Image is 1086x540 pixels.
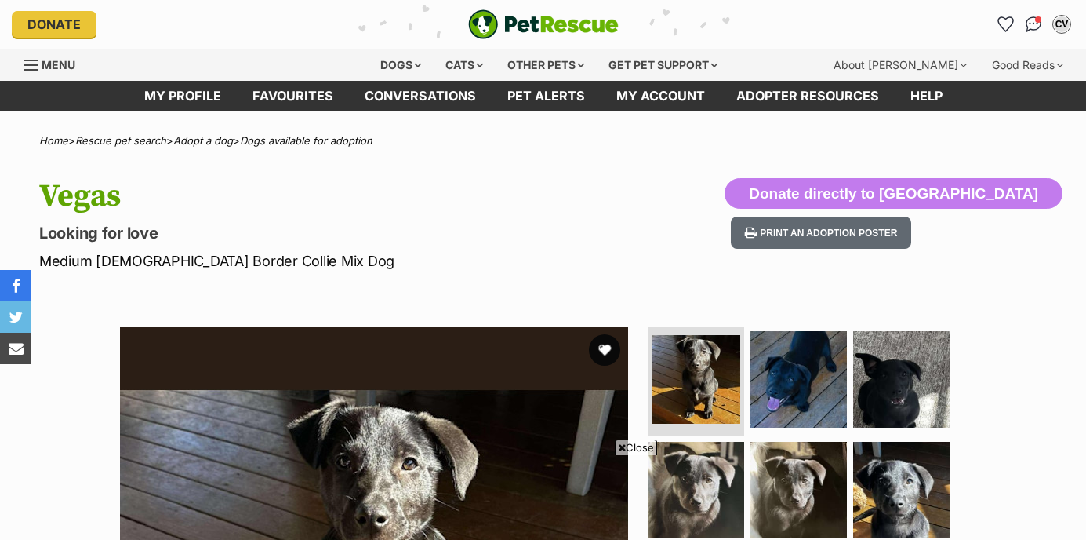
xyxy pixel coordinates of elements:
[589,334,620,366] button: favourite
[129,81,237,111] a: My profile
[853,331,950,428] img: Photo of Vegas
[258,462,829,532] iframe: Advertisement
[652,335,740,424] img: Photo of Vegas
[648,442,744,538] img: Photo of Vegas
[1054,16,1070,32] div: CV
[39,250,663,272] p: Medium [DEMOGRAPHIC_DATA] Border Collie Mix Dog
[75,134,166,147] a: Rescue pet search
[240,134,372,147] a: Dogs available for adoption
[721,81,895,111] a: Adopter resources
[615,440,657,455] span: Close
[496,49,595,81] div: Other pets
[468,9,619,39] a: PetRescue
[750,442,847,538] img: Photo of Vegas
[993,12,1018,37] a: Favourites
[731,217,911,249] button: Print an adoption poster
[42,58,75,71] span: Menu
[39,134,68,147] a: Home
[12,11,96,38] a: Donate
[24,49,86,78] a: Menu
[895,81,958,111] a: Help
[173,134,233,147] a: Adopt a dog
[750,331,847,428] img: Photo of Vegas
[349,81,492,111] a: conversations
[1049,12,1074,37] button: My account
[725,178,1062,210] button: Donate directly to [GEOGRAPHIC_DATA]
[981,49,1074,81] div: Good Reads
[492,81,601,111] a: Pet alerts
[39,222,663,244] p: Looking for love
[1026,16,1042,32] img: chat-41dd97257d64d25036548639549fe6c8038ab92f7586957e7f3b1b290dea8141.svg
[369,49,432,81] div: Dogs
[597,49,728,81] div: Get pet support
[1021,12,1046,37] a: Conversations
[468,9,619,39] img: logo-e224e6f780fb5917bec1dbf3a21bbac754714ae5b6737aabdf751b685950b380.svg
[237,81,349,111] a: Favourites
[993,12,1074,37] ul: Account quick links
[434,49,494,81] div: Cats
[601,81,721,111] a: My account
[853,442,950,538] img: Photo of Vegas
[823,49,978,81] div: About [PERSON_NAME]
[39,178,663,214] h1: Vegas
